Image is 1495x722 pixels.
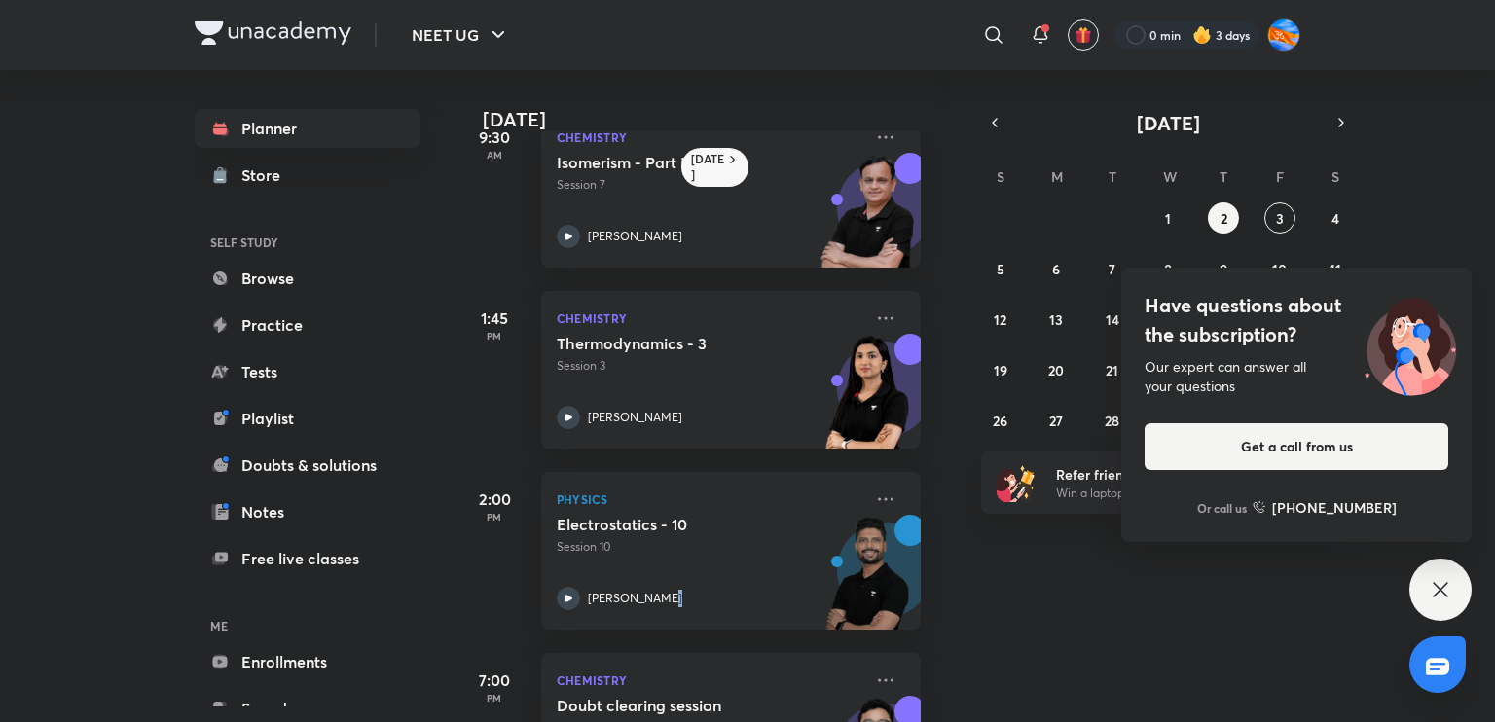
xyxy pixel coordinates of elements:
[994,310,1006,329] abbr: October 12, 2025
[1276,167,1284,186] abbr: Friday
[1208,253,1239,284] button: October 9, 2025
[814,334,921,468] img: unacademy
[400,16,522,54] button: NEET UG
[1097,405,1128,436] button: October 28, 2025
[195,21,351,50] a: Company Logo
[1056,464,1295,485] h6: Refer friends
[557,487,862,511] p: Physics
[195,609,420,642] h6: ME
[1097,304,1128,335] button: October 14, 2025
[1106,361,1118,379] abbr: October 21, 2025
[1109,260,1115,278] abbr: October 7, 2025
[588,409,682,426] p: [PERSON_NAME]
[1276,209,1284,228] abbr: October 3, 2025
[241,163,292,187] div: Store
[588,228,682,245] p: [PERSON_NAME]
[557,515,799,534] h5: Electrostatics - 10
[195,21,351,45] img: Company Logo
[1152,202,1184,234] button: October 1, 2025
[1320,202,1351,234] button: October 4, 2025
[456,330,533,342] p: PM
[557,126,862,149] p: Chemistry
[993,412,1007,430] abbr: October 26, 2025
[1320,253,1351,284] button: October 11, 2025
[1145,291,1448,349] h4: Have questions about the subscription?
[1105,412,1119,430] abbr: October 28, 2025
[1049,412,1063,430] abbr: October 27, 2025
[456,692,533,704] p: PM
[1331,167,1339,186] abbr: Saturday
[985,304,1016,335] button: October 12, 2025
[1040,354,1072,385] button: October 20, 2025
[195,492,420,531] a: Notes
[456,126,533,149] h5: 9:30
[557,357,862,375] p: Session 3
[195,156,420,195] a: Store
[1137,110,1200,136] span: [DATE]
[195,259,420,298] a: Browse
[195,306,420,344] a: Practice
[1051,167,1063,186] abbr: Monday
[691,152,725,183] h6: [DATE]
[1264,202,1295,234] button: October 3, 2025
[1056,485,1295,502] p: Win a laptop, vouchers & more
[1068,19,1099,51] button: avatar
[195,539,420,578] a: Free live classes
[195,399,420,438] a: Playlist
[557,668,862,692] p: Chemistry
[195,642,420,681] a: Enrollments
[1220,260,1227,278] abbr: October 9, 2025
[1331,209,1339,228] abbr: October 4, 2025
[1253,497,1397,518] a: [PHONE_NUMBER]
[1008,109,1328,136] button: [DATE]
[1040,253,1072,284] button: October 6, 2025
[1048,361,1064,379] abbr: October 20, 2025
[456,511,533,523] p: PM
[1220,167,1227,186] abbr: Thursday
[1097,354,1128,385] button: October 21, 2025
[1208,202,1239,234] button: October 2, 2025
[456,487,533,511] h5: 2:00
[1264,253,1295,284] button: October 10, 2025
[1145,357,1448,396] div: Our expert can answer all your questions
[985,354,1016,385] button: October 19, 2025
[1165,209,1171,228] abbr: October 1, 2025
[557,153,799,172] h5: Isomerism - Part III
[588,590,682,607] p: [PERSON_NAME]
[1049,310,1063,329] abbr: October 13, 2025
[1272,260,1287,278] abbr: October 10, 2025
[1106,310,1119,329] abbr: October 14, 2025
[814,515,921,649] img: unacademy
[456,307,533,330] h5: 1:45
[557,307,862,330] p: Chemistry
[1152,253,1184,284] button: October 8, 2025
[1052,260,1060,278] abbr: October 6, 2025
[1330,260,1341,278] abbr: October 11, 2025
[1040,304,1072,335] button: October 13, 2025
[1349,291,1472,396] img: ttu_illustration_new.svg
[985,253,1016,284] button: October 5, 2025
[557,538,862,556] p: Session 10
[1075,26,1092,44] img: avatar
[557,696,799,715] h5: Doubt clearing session
[1040,405,1072,436] button: October 27, 2025
[997,260,1004,278] abbr: October 5, 2025
[1267,18,1300,52] img: Adithya MA
[1197,499,1247,517] p: Or call us
[456,668,533,692] h5: 7:00
[1109,167,1116,186] abbr: Tuesday
[557,176,862,194] p: Session 7
[1164,260,1172,278] abbr: October 8, 2025
[1192,25,1212,45] img: streak
[195,226,420,259] h6: SELF STUDY
[483,108,940,131] h4: [DATE]
[997,463,1036,502] img: referral
[994,361,1007,379] abbr: October 19, 2025
[195,446,420,485] a: Doubts & solutions
[195,352,420,391] a: Tests
[1221,209,1227,228] abbr: October 2, 2025
[1145,423,1448,470] button: Get a call from us
[985,405,1016,436] button: October 26, 2025
[456,149,533,161] p: AM
[1272,497,1397,518] h6: [PHONE_NUMBER]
